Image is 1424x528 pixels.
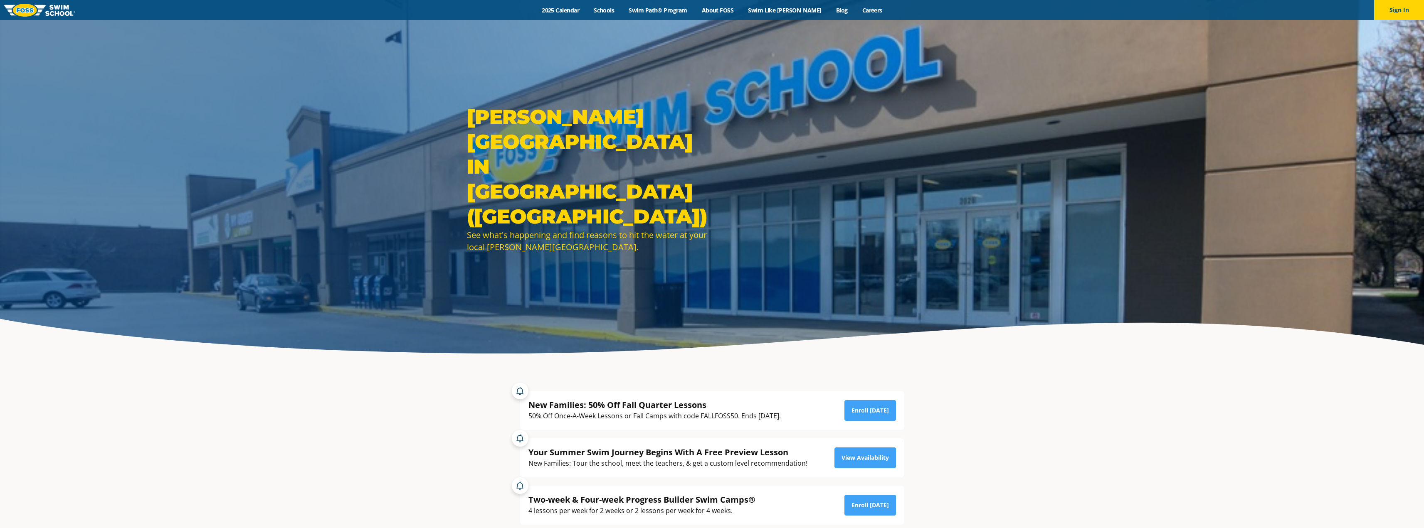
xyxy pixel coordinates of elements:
[528,494,755,505] div: Two-week & Four-week Progress Builder Swim Camps®
[467,229,708,253] div: See what's happening and find reasons to hit the water at your local [PERSON_NAME][GEOGRAPHIC_DATA].
[834,447,896,468] a: View Availability
[528,505,755,516] div: 4 lessons per week for 2 weeks or 2 lessons per week for 4 weeks.
[535,6,587,14] a: 2025 Calendar
[4,4,75,17] img: FOSS Swim School Logo
[829,6,855,14] a: Blog
[528,410,781,422] div: 50% Off Once-A-Week Lessons or Fall Camps with code FALLFOSS50. Ends [DATE].
[467,104,708,229] h1: [PERSON_NAME][GEOGRAPHIC_DATA] in [GEOGRAPHIC_DATA] ([GEOGRAPHIC_DATA])
[844,495,896,516] a: Enroll [DATE]
[694,6,741,14] a: About FOSS
[741,6,829,14] a: Swim Like [PERSON_NAME]
[528,458,807,469] div: New Families: Tour the school, meet the teachers, & get a custom level recommendation!
[844,400,896,421] a: Enroll [DATE]
[528,399,781,410] div: New Families: 50% Off Fall Quarter Lessons
[528,447,807,458] div: Your Summer Swim Journey Begins With A Free Preview Lesson
[622,6,694,14] a: Swim Path® Program
[587,6,622,14] a: Schools
[855,6,889,14] a: Careers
